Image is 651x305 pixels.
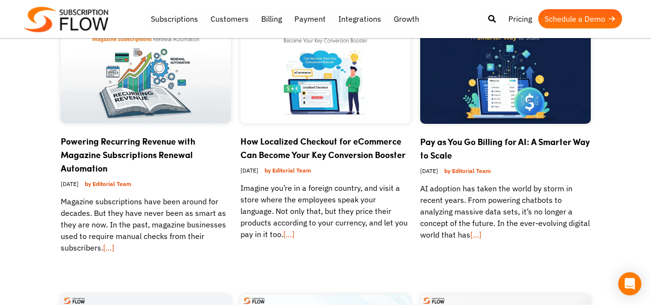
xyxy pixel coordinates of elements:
[61,175,231,196] div: [DATE]
[538,9,622,28] a: Schedule a Demo
[81,178,135,190] a: by Editorial Team
[61,196,231,253] p: Magazine subscriptions have been around for decades. But they have never been as smart as they ar...
[261,164,315,176] a: by Editorial Team
[420,135,590,161] a: Pay as You Go Billing for AI: A Smarter Way to Scale
[204,9,255,28] a: Customers
[240,182,411,240] p: Imagine you’re in a foreign country, and visit a store where the employees speak your language. N...
[61,135,195,174] a: Powering Recurring Revenue with Magazine Subscriptions Renewal Automation
[255,9,288,28] a: Billing
[470,230,481,239] a: […]
[24,7,108,32] img: Subscriptionflow
[420,10,590,124] img: Pay as You Go Billing for AI
[332,9,387,28] a: Integrations
[420,183,590,240] p: AI adoption has taken the world by storm in recent years. From powering chatbots to analyzing mas...
[420,162,590,183] div: [DATE]
[288,9,332,28] a: Payment
[240,135,406,161] a: How Localized Checkout for eCommerce Can Become Your Key Conversion Booster
[283,229,294,239] a: […]
[502,9,538,28] a: Pricing
[103,243,114,252] a: […]
[440,165,495,177] a: by Editorial Team
[61,10,231,124] img: Magazine Subscriptions Renewal Automation
[240,161,411,182] div: [DATE]
[387,9,425,28] a: Growth
[240,10,411,124] img: Localized Checkout for eCommerce
[618,272,641,295] div: Open Intercom Messenger
[145,9,204,28] a: Subscriptions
